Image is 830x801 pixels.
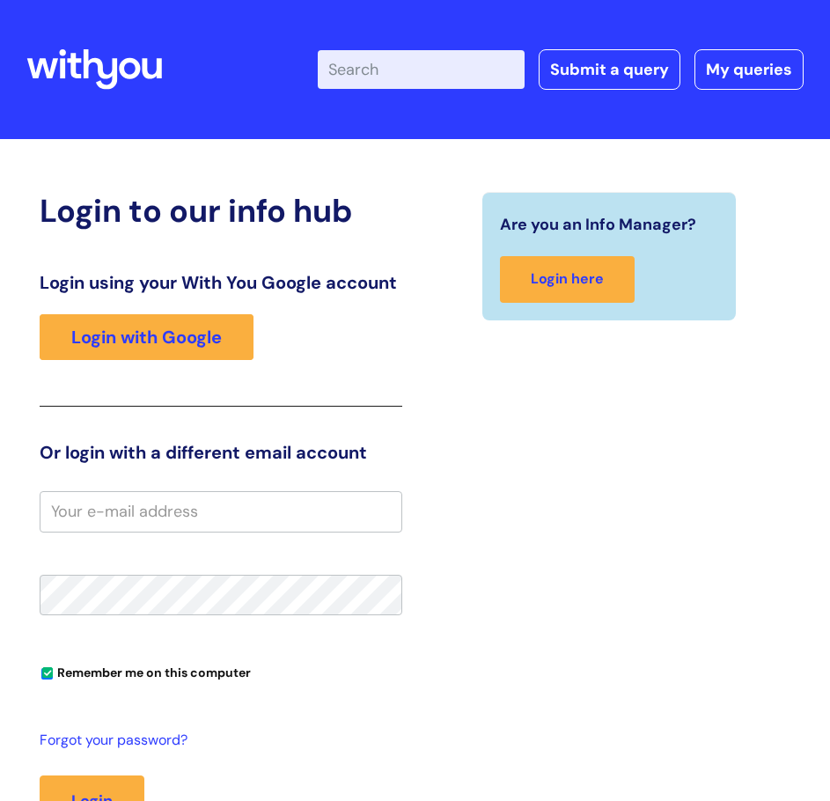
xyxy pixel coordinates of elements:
[40,491,402,532] input: Your e-mail address
[40,192,402,230] h2: Login to our info hub
[40,658,402,686] div: You can uncheck this option if you're logging in from a shared device
[500,210,696,239] span: Are you an Info Manager?
[40,314,253,360] a: Login with Google
[40,661,251,680] label: Remember me on this computer
[40,728,393,753] a: Forgot your password?
[318,50,525,89] input: Search
[40,272,402,293] h3: Login using your With You Google account
[41,668,53,680] input: Remember me on this computer
[694,49,804,90] a: My queries
[500,256,635,303] a: Login here
[539,49,680,90] a: Submit a query
[40,442,402,463] h3: Or login with a different email account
